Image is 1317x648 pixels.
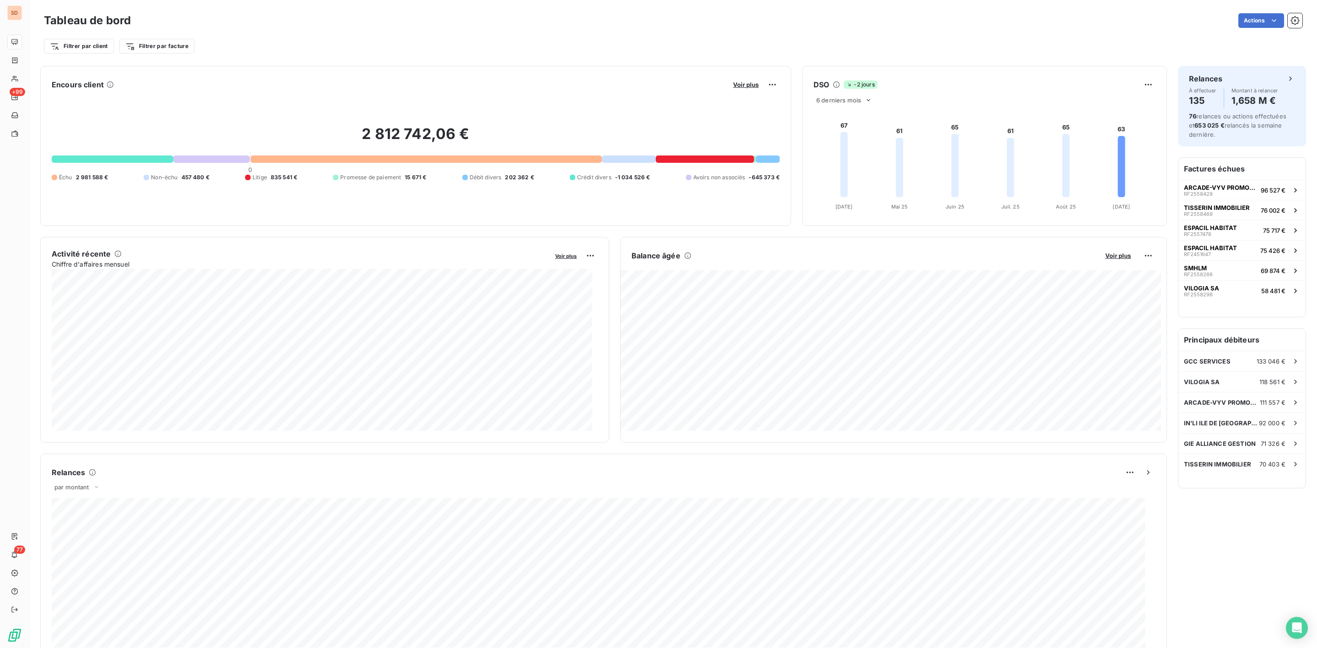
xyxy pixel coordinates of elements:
span: Promesse de paiement [340,173,401,182]
tspan: Juin 25 [946,204,964,210]
span: 92 000 € [1259,419,1285,427]
span: 76 [1189,112,1196,120]
h4: 135 [1189,93,1216,108]
span: 58 481 € [1261,287,1285,295]
span: Voir plus [733,81,759,88]
span: 0 [248,166,252,173]
span: Voir plus [1105,252,1131,259]
button: Voir plus [1103,252,1134,260]
button: ESPACIL HABITATRF255747875 717 € [1178,220,1306,240]
span: Non-échu [151,173,177,182]
span: 835 541 € [271,173,297,182]
span: Débit divers [470,173,502,182]
span: -645 373 € [749,173,780,182]
span: 75 717 € [1263,227,1285,234]
h6: Relances [1189,73,1222,84]
img: Logo LeanPay [7,628,22,643]
span: GCC SERVICES [1184,358,1231,365]
tspan: Mai 25 [891,204,908,210]
span: 76 002 € [1261,207,1285,214]
span: VILOGIA SA [1184,284,1219,292]
span: 70 403 € [1259,461,1285,468]
tspan: [DATE] [1113,204,1130,210]
button: Filtrer par client [44,39,114,54]
span: 75 426 € [1260,247,1285,254]
span: 457 480 € [182,173,209,182]
button: ESPACIL HABITATRF245164775 426 € [1178,240,1306,260]
span: RF2558298 [1184,292,1213,297]
span: 133 046 € [1257,358,1285,365]
span: 96 527 € [1261,187,1285,194]
tspan: [DATE] [835,204,853,210]
span: 77 [14,546,25,554]
span: par montant [54,483,89,491]
span: RF2558266 [1184,272,1213,277]
h6: Relances [52,467,85,478]
span: ESPACIL HABITAT [1184,244,1237,252]
span: TISSERIN IMMOBILIER [1184,461,1251,468]
span: 2 981 588 € [76,173,108,182]
span: +99 [10,88,25,96]
span: 15 671 € [405,173,426,182]
span: Voir plus [555,253,577,259]
span: 202 362 € [505,173,534,182]
span: VILOGIA SA [1184,378,1220,386]
h6: Factures échues [1178,158,1306,180]
span: -1 034 526 € [615,173,650,182]
button: ARCADE-VYV PROMOTION IDFRF255842996 527 € [1178,180,1306,200]
span: RF2557478 [1184,231,1211,237]
span: 653 025 € [1194,122,1224,129]
h4: 1,658 M € [1231,93,1278,108]
span: ARCADE-VYV PROMOTION IDF [1184,399,1260,406]
span: RF2558469 [1184,211,1213,217]
button: Voir plus [552,252,579,260]
span: ESPACIL HABITAT [1184,224,1237,231]
span: Chiffre d'affaires mensuel [52,259,549,269]
button: Filtrer par facture [119,39,194,54]
button: Actions [1238,13,1284,28]
span: 71 326 € [1261,440,1285,447]
div: Open Intercom Messenger [1286,617,1308,639]
h3: Tableau de bord [44,12,131,29]
span: GIE ALLIANCE GESTION [1184,440,1256,447]
span: 111 557 € [1260,399,1285,406]
div: SD [7,5,22,20]
span: RF2558429 [1184,191,1213,197]
h6: Activité récente [52,248,111,259]
tspan: Août 25 [1056,204,1076,210]
tspan: Juil. 25 [1001,204,1020,210]
h6: Encours client [52,79,104,90]
span: SMHLM [1184,264,1207,272]
span: Échu [59,173,72,182]
span: relances ou actions effectuées et relancés la semaine dernière. [1189,112,1286,138]
span: RF2451647 [1184,252,1211,257]
span: TISSERIN IMMOBILIER [1184,204,1250,211]
h6: Balance âgée [632,250,680,261]
h6: DSO [814,79,829,90]
span: Montant à relancer [1231,88,1278,93]
span: 118 561 € [1259,378,1285,386]
span: À effectuer [1189,88,1216,93]
h6: Principaux débiteurs [1178,329,1306,351]
button: SMHLMRF255826669 874 € [1178,260,1306,280]
span: 69 874 € [1261,267,1285,274]
button: TISSERIN IMMOBILIERRF255846976 002 € [1178,200,1306,220]
span: 6 derniers mois [816,96,861,104]
span: ARCADE-VYV PROMOTION IDF [1184,184,1257,191]
span: Avoirs non associés [693,173,745,182]
span: Litige [252,173,267,182]
button: Voir plus [730,80,761,89]
span: IN'LI ILE DE [GEOGRAPHIC_DATA] [1184,419,1259,427]
button: VILOGIA SARF255829858 481 € [1178,280,1306,300]
h2: 2 812 742,06 € [52,125,780,152]
span: -2 jours [844,80,877,89]
span: Crédit divers [577,173,611,182]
